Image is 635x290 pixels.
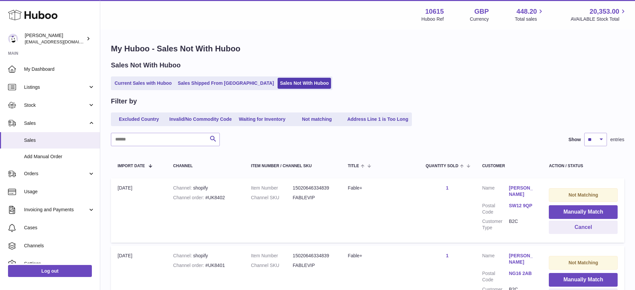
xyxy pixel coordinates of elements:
strong: 10615 [425,7,444,16]
a: 20,353.00 AVAILABLE Stock Total [571,7,627,22]
span: [EMAIL_ADDRESS][DOMAIN_NAME] [25,39,98,44]
span: Add Manual Order [24,154,95,160]
span: Settings [24,261,95,267]
span: Sales [24,137,95,143]
div: [PERSON_NAME] [25,32,85,45]
img: fulfillment@fable.com [8,34,18,44]
span: Channels [24,243,95,249]
span: Total sales [515,16,544,22]
a: Log out [8,265,92,277]
span: 448.20 [516,7,537,16]
span: Cases [24,225,95,231]
strong: GBP [474,7,489,16]
a: 448.20 Total sales [515,7,544,22]
span: Stock [24,102,88,108]
span: Listings [24,84,88,90]
span: Invoicing and Payments [24,207,88,213]
span: AVAILABLE Stock Total [571,16,627,22]
span: 20,353.00 [590,7,619,16]
span: Sales [24,120,88,126]
span: Orders [24,171,88,177]
div: Huboo Ref [422,16,444,22]
span: My Dashboard [24,66,95,72]
span: Usage [24,189,95,195]
div: Currency [470,16,489,22]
